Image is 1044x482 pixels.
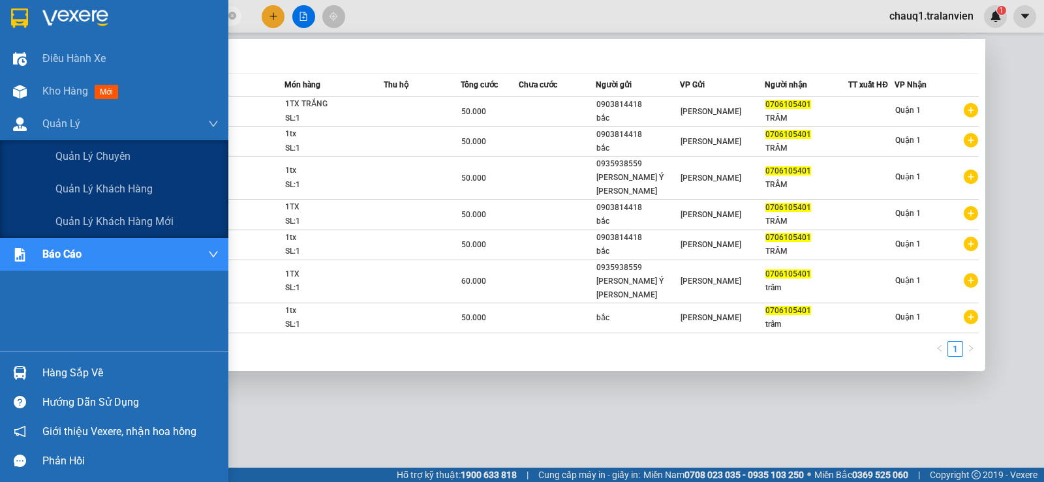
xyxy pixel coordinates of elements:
img: warehouse-icon [13,366,27,380]
span: Thu hộ [384,80,408,89]
span: Quản lý khách hàng [55,181,153,197]
span: 0706105401 [765,203,811,212]
div: Phản hồi [42,451,219,471]
div: trâm [765,281,848,295]
div: 1TX [285,200,383,215]
div: TRÂM [765,245,848,258]
div: bắc [596,112,679,125]
span: close-circle [228,12,236,20]
span: 0706105401 [765,166,811,175]
button: right [963,341,979,357]
span: 50.000 [461,210,486,219]
div: 1tx [285,231,383,245]
span: 50.000 [461,173,486,183]
span: Báo cáo [42,246,82,262]
div: SL: 1 [285,178,383,192]
span: 50.000 [461,137,486,146]
div: SL: 1 [285,318,383,332]
div: TRÂM [765,178,848,192]
span: plus-circle [964,310,978,324]
div: Hướng dẫn sử dụng [42,393,219,412]
div: 0935938559 [596,261,679,275]
span: right [967,344,975,352]
div: 1TX TRẮNG [285,97,383,112]
div: TRÂM [765,142,848,155]
img: warehouse-icon [13,52,27,66]
img: solution-icon [13,248,27,262]
span: plus-circle [964,237,978,251]
button: left [932,341,947,357]
div: bắc [596,245,679,258]
div: SL: 1 [285,142,383,156]
span: Tổng cước [461,80,498,89]
a: 1 [948,342,962,356]
div: bắc [596,215,679,228]
span: left [936,344,944,352]
span: Chưa cước [519,80,557,89]
span: close-circle [228,10,236,23]
span: 0706105401 [765,306,811,315]
span: Điều hành xe [42,50,106,67]
span: question-circle [14,396,26,408]
span: 50.000 [461,240,486,249]
div: SL: 1 [285,281,383,295]
span: Kho hàng [42,85,88,97]
span: plus-circle [964,206,978,220]
div: SL: 1 [285,112,383,126]
div: 0935938559 [596,157,679,171]
span: [PERSON_NAME] [681,240,741,249]
span: [PERSON_NAME] [681,277,741,286]
span: Quận 1 [895,276,921,285]
div: SL: 1 [285,245,383,259]
div: 0903814418 [596,231,679,245]
img: logo-vxr [11,8,28,28]
img: warehouse-icon [13,117,27,131]
span: Quận 1 [895,312,921,322]
div: Hàng sắp về [42,363,219,383]
div: TRÂM [765,112,848,125]
span: [PERSON_NAME] [681,313,741,322]
div: 0903814418 [596,128,679,142]
span: Quản lý khách hàng mới [55,213,174,230]
span: plus-circle [964,103,978,117]
div: 1tx [285,127,383,142]
div: 1TX [285,267,383,282]
div: trâm [765,318,848,331]
span: down [208,249,219,260]
span: VP Gửi [680,80,705,89]
span: 50.000 [461,107,486,116]
span: [PERSON_NAME] [681,173,741,183]
span: plus-circle [964,133,978,147]
span: Món hàng [284,80,320,89]
span: [PERSON_NAME] [681,210,741,219]
li: 1 [947,341,963,357]
span: [PERSON_NAME] [681,107,741,116]
div: 1tx [285,304,383,318]
div: 1tx [285,164,383,178]
span: down [208,119,219,129]
div: [PERSON_NAME] Ý [PERSON_NAME] [596,171,679,198]
span: 0706105401 [765,269,811,279]
span: Quận 1 [895,239,921,249]
span: Quận 1 [895,106,921,115]
div: 0903814418 [596,98,679,112]
span: plus-circle [964,170,978,184]
span: Quận 1 [895,209,921,218]
span: 0706105401 [765,100,811,109]
span: 0706105401 [765,233,811,242]
span: Người nhận [765,80,807,89]
div: SL: 1 [285,215,383,229]
div: [PERSON_NAME] Ý [PERSON_NAME] [596,275,679,302]
span: TT xuất HĐ [848,80,888,89]
span: Người gửi [596,80,632,89]
span: plus-circle [964,273,978,288]
span: Quản Lý [42,115,80,132]
span: notification [14,425,26,438]
div: TRÂM [765,215,848,228]
div: bắc [596,142,679,155]
li: Next Page [963,341,979,357]
span: Quản lý chuyến [55,148,130,164]
img: warehouse-icon [13,85,27,98]
span: Quận 1 [895,136,921,145]
span: [PERSON_NAME] [681,137,741,146]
